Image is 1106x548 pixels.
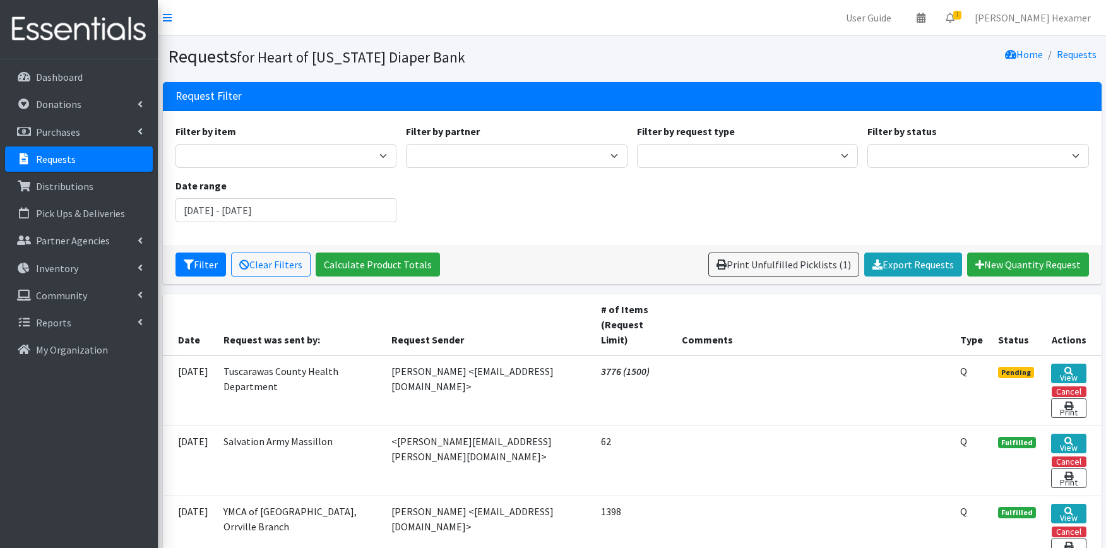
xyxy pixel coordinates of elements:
abbr: Quantity [960,435,967,448]
a: Pick Ups & Deliveries [5,201,153,226]
label: Filter by item [175,124,236,139]
a: View [1051,364,1086,383]
p: Reports [36,316,71,329]
a: Purchases [5,119,153,145]
span: Pending [998,367,1034,378]
abbr: Quantity [960,505,967,518]
th: Actions [1044,294,1102,355]
th: Request was sent by: [216,294,384,355]
a: Print [1051,468,1086,488]
a: My Organization [5,337,153,362]
th: Comments [674,294,953,355]
p: Partner Agencies [36,234,110,247]
p: Community [36,289,87,302]
button: Cancel [1052,527,1086,537]
a: Home [1005,48,1043,61]
p: Distributions [36,180,93,193]
a: Distributions [5,174,153,199]
input: January 1, 2011 - December 31, 2011 [175,198,397,222]
a: Print [1051,398,1086,418]
a: User Guide [836,5,901,30]
button: Cancel [1052,386,1086,397]
td: 3776 (1500) [593,355,674,426]
td: <[PERSON_NAME][EMAIL_ADDRESS][PERSON_NAME][DOMAIN_NAME]> [384,426,594,496]
h1: Requests [168,45,627,68]
a: Reports [5,310,153,335]
td: 62 [593,426,674,496]
p: My Organization [36,343,108,356]
th: # of Items (Request Limit) [593,294,674,355]
p: Donations [36,98,81,110]
td: [DATE] [163,426,216,496]
td: Tuscarawas County Health Department [216,355,384,426]
label: Filter by status [867,124,937,139]
label: Date range [175,178,227,193]
a: [PERSON_NAME] Hexamer [965,5,1101,30]
td: [PERSON_NAME] <[EMAIL_ADDRESS][DOMAIN_NAME]> [384,355,594,426]
td: Salvation Army Massillon [216,426,384,496]
a: Print Unfulfilled Picklists (1) [708,253,859,277]
img: HumanEssentials [5,8,153,51]
button: Cancel [1052,456,1086,467]
th: Type [953,294,990,355]
a: View [1051,434,1086,453]
p: Inventory [36,262,78,275]
a: View [1051,504,1086,523]
button: Filter [175,253,226,277]
label: Filter by partner [406,124,480,139]
a: New Quantity Request [967,253,1089,277]
th: Date [163,294,216,355]
a: Clear Filters [231,253,311,277]
th: Status [990,294,1044,355]
th: Request Sender [384,294,594,355]
a: Dashboard [5,64,153,90]
a: Requests [5,146,153,172]
span: Fulfilled [998,507,1036,518]
a: Inventory [5,256,153,281]
p: Dashboard [36,71,83,83]
a: Calculate Product Totals [316,253,440,277]
td: [DATE] [163,355,216,426]
p: Requests [36,153,76,165]
a: 1 [936,5,965,30]
span: Fulfilled [998,437,1036,448]
a: Export Requests [864,253,962,277]
p: Pick Ups & Deliveries [36,207,125,220]
p: Purchases [36,126,80,138]
a: Requests [1057,48,1097,61]
label: Filter by request type [637,124,735,139]
a: Donations [5,92,153,117]
small: for Heart of [US_STATE] Diaper Bank [237,48,465,66]
abbr: Quantity [960,365,967,378]
a: Community [5,283,153,308]
span: 1 [953,11,961,20]
h3: Request Filter [175,90,242,103]
a: Partner Agencies [5,228,153,253]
